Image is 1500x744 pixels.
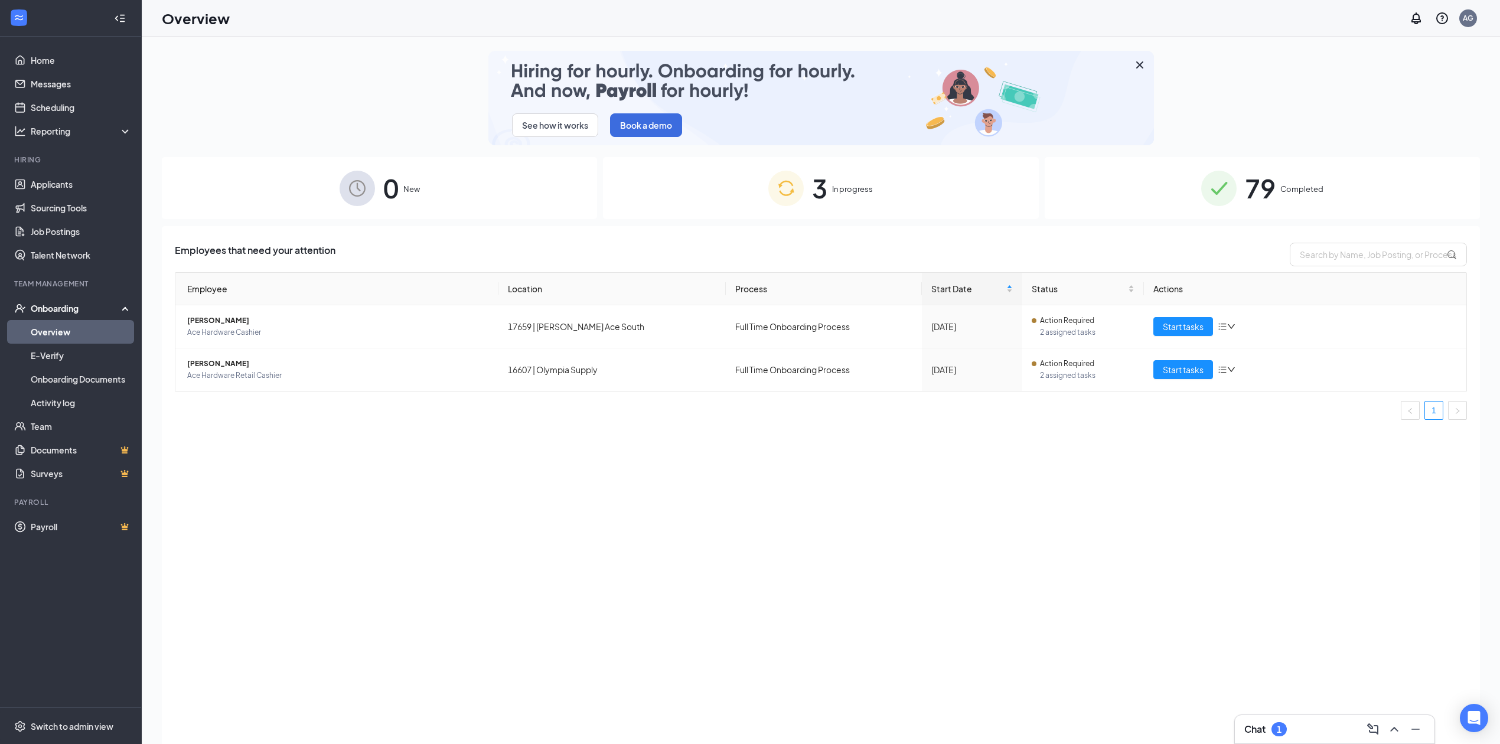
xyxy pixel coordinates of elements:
svg: WorkstreamLogo [13,12,25,24]
a: Messages [31,72,132,96]
span: bars [1218,365,1227,374]
span: Start tasks [1163,363,1204,376]
button: Minimize [1406,720,1425,739]
span: In progress [832,183,873,195]
li: 1 [1424,401,1443,420]
a: Team [31,415,132,438]
svg: UserCheck [14,302,26,314]
a: Sourcing Tools [31,196,132,220]
span: Completed [1280,183,1323,195]
span: [PERSON_NAME] [187,315,489,327]
span: 79 [1245,168,1276,208]
span: Start Date [931,282,1004,295]
td: 17659 | [PERSON_NAME] Ace South [498,305,726,348]
input: Search by Name, Job Posting, or Process [1290,243,1467,266]
span: down [1227,366,1235,374]
span: Ace Hardware Cashier [187,327,489,338]
span: right [1454,407,1461,415]
span: Employees that need your attention [175,243,335,266]
a: Talent Network [31,243,132,267]
a: PayrollCrown [31,515,132,539]
span: 2 assigned tasks [1040,370,1134,381]
button: Book a demo [610,113,682,137]
a: Home [31,48,132,72]
a: DocumentsCrown [31,438,132,462]
a: Scheduling [31,96,132,119]
div: Payroll [14,497,129,507]
button: Start tasks [1153,317,1213,336]
span: 3 [812,168,827,208]
svg: Analysis [14,125,26,137]
li: Previous Page [1401,401,1420,420]
img: payroll-small.gif [488,51,1154,145]
span: [PERSON_NAME] [187,358,489,370]
svg: Notifications [1409,11,1423,25]
div: AG [1463,13,1473,23]
span: Action Required [1040,358,1094,370]
div: Hiring [14,155,129,165]
svg: QuestionInfo [1435,11,1449,25]
td: Full Time Onboarding Process [726,348,922,391]
div: Onboarding [31,302,122,314]
span: Start tasks [1163,320,1204,333]
h1: Overview [162,8,230,28]
span: 0 [383,168,399,208]
span: New [403,183,420,195]
th: Actions [1144,273,1467,305]
span: 2 assigned tasks [1040,327,1134,338]
button: ComposeMessage [1364,720,1382,739]
td: 16607 | Olympia Supply [498,348,726,391]
a: Applicants [31,172,132,196]
button: right [1448,401,1467,420]
span: Ace Hardware Retail Cashier [187,370,489,381]
span: Action Required [1040,315,1094,327]
svg: Minimize [1408,722,1423,736]
div: Switch to admin view [31,720,113,732]
th: Status [1022,273,1143,305]
div: 1 [1277,725,1281,735]
th: Employee [175,273,498,305]
span: Status [1032,282,1125,295]
div: [DATE] [931,363,1013,376]
th: Location [498,273,726,305]
div: [DATE] [931,320,1013,333]
a: Activity log [31,391,132,415]
a: Onboarding Documents [31,367,132,391]
a: E-Verify [31,344,132,367]
div: Open Intercom Messenger [1460,704,1488,732]
span: left [1407,407,1414,415]
li: Next Page [1448,401,1467,420]
span: down [1227,322,1235,331]
svg: ComposeMessage [1366,722,1380,736]
h3: Chat [1244,723,1266,736]
span: bars [1218,322,1227,331]
a: Overview [31,320,132,344]
th: Process [726,273,922,305]
svg: Cross [1133,58,1147,72]
button: ChevronUp [1385,720,1404,739]
td: Full Time Onboarding Process [726,305,922,348]
a: SurveysCrown [31,462,132,485]
div: Reporting [31,125,132,137]
button: See how it works [512,113,598,137]
svg: Collapse [114,12,126,24]
button: left [1401,401,1420,420]
a: 1 [1425,402,1443,419]
svg: Settings [14,720,26,732]
button: Start tasks [1153,360,1213,379]
svg: ChevronUp [1387,722,1401,736]
div: Team Management [14,279,129,289]
a: Job Postings [31,220,132,243]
